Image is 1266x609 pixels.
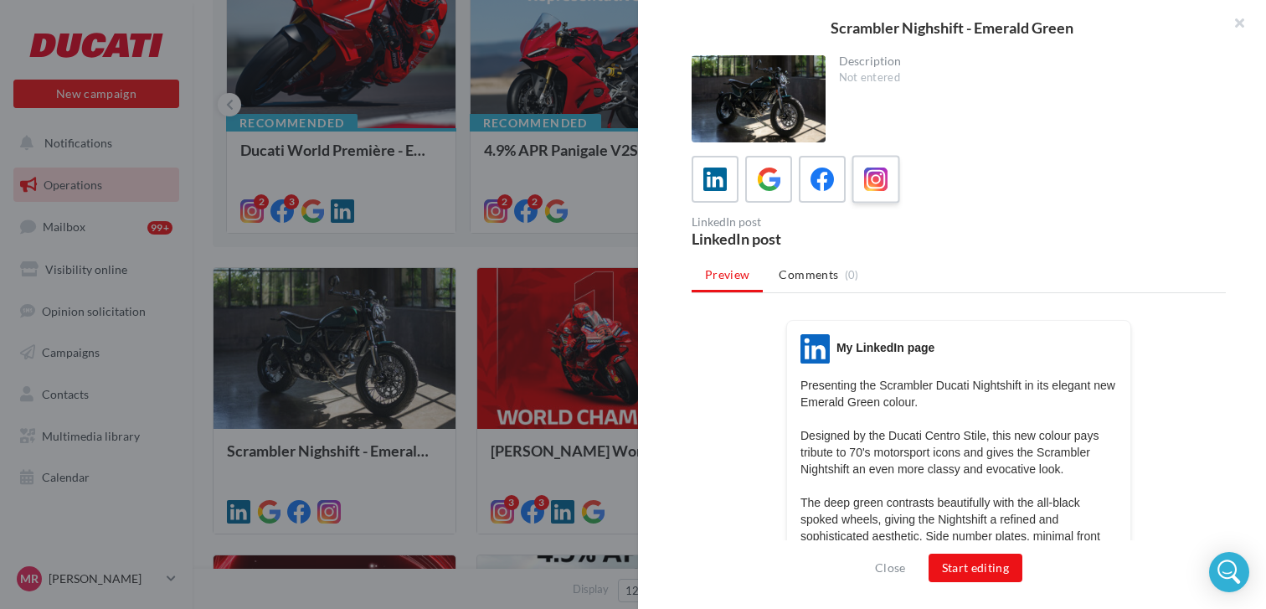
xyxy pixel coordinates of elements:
span: (0) [845,268,859,281]
div: Not entered [839,70,1213,85]
div: Open Intercom Messenger [1209,552,1249,592]
div: Description [839,55,1213,67]
div: My LinkedIn page [836,339,934,356]
div: LinkedIn post [692,231,952,246]
button: Close [868,558,913,578]
div: Scrambler Nighshift - Emerald Green [665,20,1239,35]
span: Comments [779,266,838,283]
button: Start editing [929,554,1023,582]
div: LinkedIn post [692,216,952,228]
